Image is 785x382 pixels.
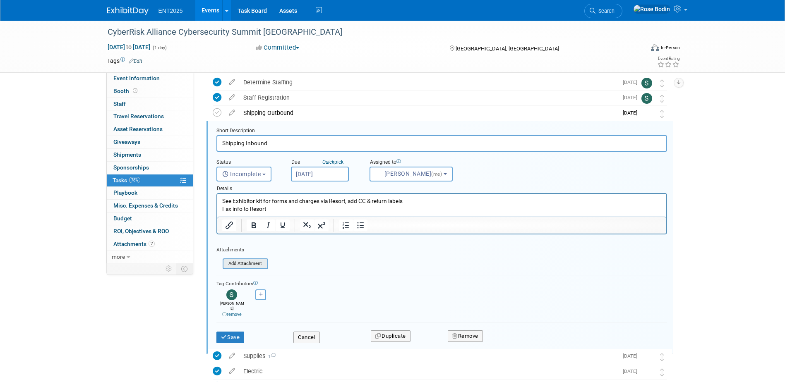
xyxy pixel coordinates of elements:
[217,194,666,217] iframe: Rich Text Area
[107,187,193,199] a: Playbook
[375,170,444,177] span: [PERSON_NAME]
[225,109,239,117] a: edit
[222,220,236,231] button: Insert/edit link
[113,126,163,132] span: Asset Reservations
[113,215,132,222] span: Budget
[641,78,652,88] img: Stephanie Silva
[660,353,664,361] i: Move task
[107,200,193,212] a: Misc. Expenses & Credits
[623,110,641,116] span: [DATE]
[107,238,193,251] a: Attachments2
[113,75,160,81] span: Event Information
[107,136,193,148] a: Giveaways
[107,98,193,110] a: Staff
[431,171,442,177] span: (me)
[216,332,245,343] button: Save
[113,151,141,158] span: Shipments
[113,100,126,107] span: Staff
[657,57,679,61] div: Event Rating
[633,5,670,14] img: Rose Bodin
[216,127,667,135] div: Short Description
[113,228,169,234] span: ROI, Objectives & ROO
[149,241,155,247] span: 2
[218,300,245,318] div: [PERSON_NAME]
[623,368,641,374] span: [DATE]
[641,351,652,362] img: Rose Bodin
[113,138,140,145] span: Giveaways
[239,364,618,378] div: Electric
[595,43,680,55] div: Event Format
[107,225,193,238] a: ROI, Objectives & ROO
[113,164,149,171] span: Sponsorships
[107,123,193,136] a: Asset Reservations
[216,181,667,193] div: Details
[456,45,559,52] span: [GEOGRAPHIC_DATA], [GEOGRAPHIC_DATA]
[660,45,680,51] div: In-Person
[107,43,151,51] span: [DATE] [DATE]
[322,159,334,165] i: Quick
[113,177,140,184] span: Tasks
[131,88,139,94] span: Booth not reserved yet
[107,251,193,263] a: more
[152,45,167,50] span: (1 day)
[216,246,268,253] div: Attachments
[660,79,664,87] i: Move task
[113,241,155,247] span: Attachments
[641,108,652,119] img: Rose Bodin
[222,171,261,177] span: Incomplete
[226,289,237,300] img: Stephanie Silva
[225,94,239,101] a: edit
[176,263,193,274] td: Toggle Event Tabs
[107,212,193,225] a: Budget
[113,189,137,196] span: Playbook
[247,220,261,231] button: Bold
[660,368,664,376] i: Move task
[595,8,615,14] span: Search
[113,113,164,119] span: Travel Reservations
[107,72,193,85] a: Event Information
[107,57,142,65] td: Tags
[448,330,483,342] button: Remove
[107,110,193,123] a: Travel Reservations
[291,159,357,167] div: Due
[660,95,664,103] i: Move task
[641,367,652,377] img: Rose Bodin
[112,253,125,260] span: more
[276,220,290,231] button: Underline
[261,220,275,231] button: Italic
[371,330,411,342] button: Duplicate
[225,368,239,375] a: edit
[129,177,140,183] span: 78%
[216,159,278,167] div: Status
[239,75,618,89] div: Determine Staffing
[265,354,276,359] span: 1
[339,220,353,231] button: Numbered list
[216,135,667,151] input: Name of task or a short description
[370,159,473,167] div: Assigned to
[239,106,618,120] div: Shipping Outbound
[107,85,193,98] a: Booth
[107,149,193,161] a: Shipments
[107,174,193,187] a: Tasks78%
[370,167,453,181] button: [PERSON_NAME](me)
[321,159,345,165] a: Quickpick
[584,4,622,18] a: Search
[353,220,367,231] button: Bullet list
[222,312,242,317] a: remove
[107,7,149,15] img: ExhibitDay
[253,43,302,52] button: Committed
[216,279,667,287] div: Tag Contributors
[113,202,178,209] span: Misc. Expenses & Credits
[129,58,142,64] a: Edit
[125,44,133,50] span: to
[623,353,641,359] span: [DATE]
[293,332,320,343] button: Cancel
[225,352,239,360] a: edit
[641,93,652,104] img: Stephanie Silva
[113,88,139,94] span: Booth
[239,349,618,363] div: Supplies
[107,162,193,174] a: Sponsorships
[216,167,271,181] button: Incomplete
